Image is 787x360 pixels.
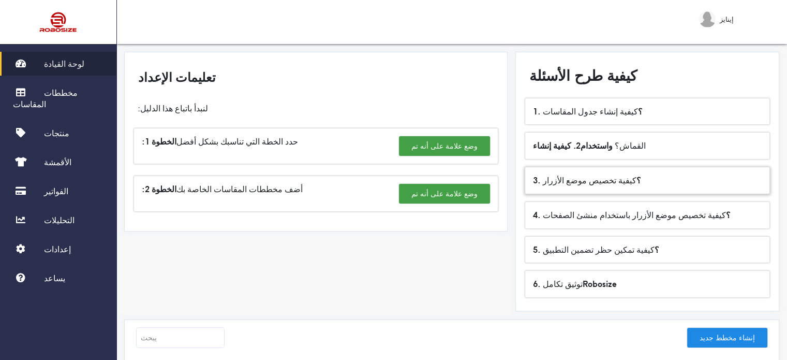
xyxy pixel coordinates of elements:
font: الخطوة 1: [142,136,176,147]
font: ؟ [655,244,659,255]
font: 3. [533,175,541,185]
font: 2. كيفية إنشاء [533,140,581,151]
font: لوحة القيادة [44,59,84,69]
font: إنشاء مخطط جديد [700,333,755,342]
font: مخططات المقاسات [13,88,78,109]
font: إعدادات [44,244,71,254]
button: إنشاء مخطط جديد [687,328,767,348]
font: واستخدام [581,140,613,151]
input: يبحث [137,328,224,348]
font: التحليلات [44,215,75,225]
font: يساعد [44,273,65,283]
font: تعليمات الإعداد [138,69,216,85]
font: الفواتير [44,186,68,196]
font: منتجات [44,128,69,138]
font: كيفية تمكين حظر تضمين التطبيق [543,244,655,255]
font: 6. [533,279,541,289]
font: ؟ [726,210,731,220]
img: روبوسايز [20,8,97,36]
font: 5. [533,244,541,255]
font: 4. [533,210,541,220]
font: لنبدأ باتباع هذا الدليل: [138,103,208,113]
button: وضع علامة على أنه تم [399,184,490,204]
font: وضع علامة على أنه تم [411,189,478,198]
font: كيفية طرح الأسئلة [529,67,637,84]
font: الخطوة 2: [142,184,176,194]
font: Robosize [583,279,617,289]
font: توثيق تكامل [543,279,583,289]
font: 1. [533,106,541,117]
font: أضف مخططات المقاسات الخاصة بك [176,184,303,194]
font: ؟ [636,175,641,185]
font: القماش؟ [615,140,646,151]
button: وضع علامة على أنه تم [399,136,490,156]
font: الأقمشة [44,157,71,167]
font: إينايز [720,15,734,23]
font: كيفية تخصيص موضع الأزرار [543,175,636,185]
font: حدد الخطة التي تناسبك بشكل أفضل [176,136,298,147]
font: كيفية تخصيص موضع الأزرار باستخدام منشئ الصفحات [543,210,726,220]
font: كيفية إنشاء جدول المقاسات [543,106,638,117]
font: وضع علامة على أنه تم [411,141,478,151]
img: إينايز [699,11,716,27]
font: ؟ [638,106,643,117]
